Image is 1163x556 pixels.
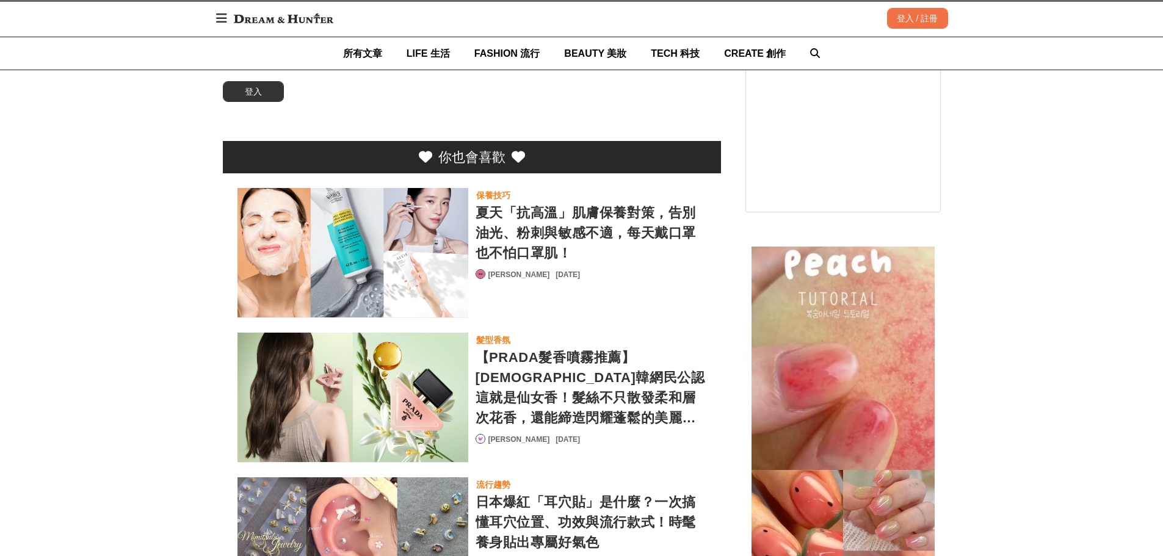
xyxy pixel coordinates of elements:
a: Avatar [476,269,485,279]
a: 夏天「抗高溫」肌膚保養對策，告別油光、粉刺與敏感不適，每天戴口罩也不怕口罩肌！ [237,188,468,318]
a: BEAUTY 美妝 [564,37,626,70]
a: [PERSON_NAME] [488,434,550,445]
a: LIFE 生活 [407,37,450,70]
div: 保養技巧 [476,189,510,202]
a: TECH 科技 [651,37,700,70]
span: 所有文章 [343,48,382,59]
div: 你也會喜歡 [438,147,505,167]
a: FASHION 流行 [474,37,540,70]
div: [DATE] [556,269,580,280]
a: 髮型香氛 [476,333,511,347]
img: Avatar [476,270,485,278]
a: 保養技巧 [476,188,511,203]
a: 流行趨勢 [476,477,511,492]
a: 【PRADA髮香噴霧推薦】[DEMOGRAPHIC_DATA]韓網民公認這就是仙女香！髮絲不只散發柔和層次花香，還能締造閃耀蓬鬆的美麗髮感 [476,347,706,428]
span: LIFE 生活 [407,48,450,59]
div: [DATE] [556,434,580,445]
button: 登入 [223,81,284,102]
a: 日本爆紅「耳穴貼」是什麼？一次搞懂耳穴位置、功效與流行款式！時髦養身貼出專屬好氣色 [476,492,706,552]
span: FASHION 流行 [474,48,540,59]
div: 登入 / 註冊 [887,8,948,29]
span: CREATE 創作 [724,48,786,59]
img: Avatar [476,435,485,443]
span: TECH 科技 [651,48,700,59]
a: Avatar [476,434,485,444]
a: CREATE 創作 [724,37,786,70]
a: 所有文章 [343,37,382,70]
span: BEAUTY 美妝 [564,48,626,59]
a: 【PRADA髮香噴霧推薦】日韓網民公認這就是仙女香！髮絲不只散發柔和層次花香，還能締造閃耀蓬鬆的美麗髮感 [237,333,468,463]
a: [PERSON_NAME] [488,269,550,280]
a: 夏天「抗高溫」肌膚保養對策，告別油光、粉刺與敏感不適，每天戴口罩也不怕口罩肌！ [476,203,706,263]
img: Dream & Hunter [228,7,339,29]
